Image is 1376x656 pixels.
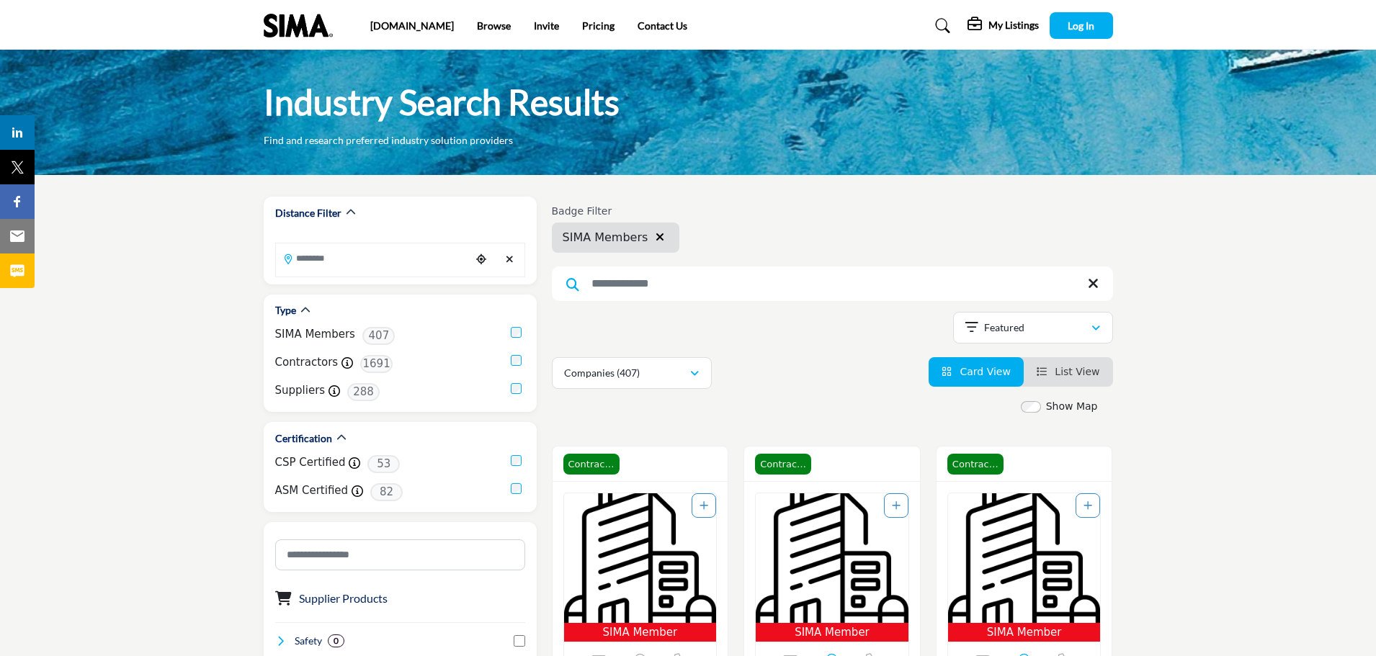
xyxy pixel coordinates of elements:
a: Open Listing in new tab [948,493,1101,642]
h2: Distance Filter [275,206,341,220]
a: Add To List [700,500,708,511]
a: Contact Us [638,19,687,32]
button: Companies (407) [552,357,712,389]
span: List View [1055,366,1099,377]
img: Site Logo [264,14,340,37]
p: Companies (407) [564,366,640,380]
label: ASM Certified [275,482,349,499]
a: Pricing [582,19,615,32]
span: 82 [370,483,403,501]
a: Add To List [1084,500,1092,511]
div: Clear search location [499,244,521,275]
h2: Type [275,303,296,318]
input: Suppliers checkbox [511,383,522,394]
input: Search Keyword [552,266,1113,301]
span: Contractor [563,454,620,475]
a: Search [921,14,960,37]
div: My Listings [968,17,1039,35]
div: 0 Results For Safety [328,634,344,647]
li: Card View [929,357,1024,387]
h6: Badge Filter [552,205,680,217]
span: 1691 [360,355,393,373]
h1: Industry Search Results [264,80,620,125]
img: Imperial Landscaping [948,493,1101,623]
h5: My Listings [988,19,1039,32]
img: Powderhound Snow Removal [756,493,908,623]
label: SIMA Members [275,326,355,343]
label: Contractors [275,354,339,371]
span: Card View [960,366,1010,377]
button: Featured [953,312,1113,343]
span: Contractor [755,454,811,475]
li: List View [1024,357,1113,387]
span: SIMA Member [567,624,714,641]
input: Select Safety checkbox [514,635,525,647]
a: View List [1037,366,1100,377]
span: 288 [347,383,380,401]
span: 407 [362,327,395,345]
span: SIMA Members [563,229,648,246]
p: Featured [984,320,1024,335]
span: SIMA Member [951,624,1098,641]
input: Selected SIMA Members checkbox [511,327,522,338]
span: SIMA Member [759,624,906,641]
h4: Safety: Safety refers to the measures, practices, and protocols implemented to protect individual... [295,634,322,648]
h2: Certification [275,431,332,446]
span: Contractor [947,454,1004,475]
span: Log In [1068,19,1094,32]
a: View Card [942,366,1011,377]
img: Dearborn Group Inc. [564,493,717,623]
label: Suppliers [275,382,326,399]
a: Add To List [892,500,901,511]
input: Search Location [276,244,470,272]
a: Browse [477,19,511,32]
p: Find and research preferred industry solution providers [264,133,513,148]
input: ASM Certified checkbox [511,483,522,494]
label: Show Map [1046,399,1098,414]
div: Choose your current location [470,244,492,275]
input: Contractors checkbox [511,355,522,366]
a: Open Listing in new tab [756,493,908,642]
button: Supplier Products [299,590,388,607]
a: [DOMAIN_NAME] [370,19,454,32]
input: CSP Certified checkbox [511,455,522,466]
span: 53 [367,455,400,473]
a: Open Listing in new tab [564,493,717,642]
label: CSP Certified [275,454,346,471]
a: Invite [534,19,559,32]
input: Search Category [275,539,525,570]
b: 0 [334,636,339,646]
button: Log In [1050,12,1113,39]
